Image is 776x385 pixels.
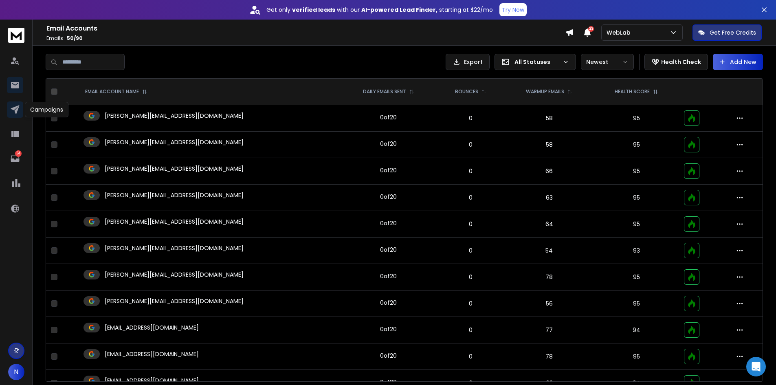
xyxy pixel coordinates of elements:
div: Campaigns [25,102,68,117]
p: [PERSON_NAME][EMAIL_ADDRESS][DOMAIN_NAME] [105,271,244,279]
button: Get Free Credits [692,24,762,41]
button: N [8,364,24,380]
h1: Email Accounts [46,24,565,33]
button: Newest [581,54,634,70]
td: 56 [504,290,594,317]
td: 94 [594,317,679,343]
p: 0 [442,194,499,202]
td: 58 [504,105,594,132]
div: 0 of 20 [380,325,397,333]
p: 0 [442,167,499,175]
div: 0 of 20 [380,272,397,280]
div: 0 of 20 [380,140,397,148]
p: Get only with our starting at $22/mo [266,6,493,14]
td: 78 [504,264,594,290]
p: [EMAIL_ADDRESS][DOMAIN_NAME] [105,350,199,358]
span: 50 / 90 [67,35,83,42]
p: [PERSON_NAME][EMAIL_ADDRESS][DOMAIN_NAME] [105,165,244,173]
td: 95 [594,105,679,132]
p: WARMUP EMAILS [526,88,564,95]
p: [PERSON_NAME][EMAIL_ADDRESS][DOMAIN_NAME] [105,138,244,146]
p: 0 [442,352,499,361]
p: Get Free Credits [710,29,756,37]
td: 93 [594,238,679,264]
td: 58 [504,132,594,158]
td: 95 [594,264,679,290]
p: DAILY EMAILS SENT [363,88,406,95]
p: 0 [442,299,499,308]
p: All Statuses [514,58,559,66]
td: 78 [504,343,594,370]
p: WebLab [607,29,634,37]
a: 64 [7,150,23,167]
p: [EMAIL_ADDRESS][DOMAIN_NAME] [105,376,199,385]
p: [PERSON_NAME][EMAIL_ADDRESS][DOMAIN_NAME] [105,191,244,199]
p: [PERSON_NAME][EMAIL_ADDRESS][DOMAIN_NAME] [105,112,244,120]
div: EMAIL ACCOUNT NAME [85,88,147,95]
div: 0 of 20 [380,352,397,360]
p: Emails : [46,35,565,42]
td: 95 [594,158,679,185]
td: 64 [504,211,594,238]
button: Add New [713,54,763,70]
p: 64 [15,150,22,157]
img: logo [8,28,24,43]
p: 0 [442,246,499,255]
td: 54 [504,238,594,264]
div: Open Intercom Messenger [746,357,766,376]
div: 0 of 20 [380,166,397,174]
td: 95 [594,290,679,317]
p: 0 [442,273,499,281]
td: 95 [594,211,679,238]
p: 0 [442,141,499,149]
button: Try Now [499,3,527,16]
strong: AI-powered Lead Finder, [361,6,437,14]
strong: verified leads [292,6,335,14]
p: BOUNCES [455,88,478,95]
div: 0 of 20 [380,246,397,254]
p: 0 [442,326,499,334]
div: 0 of 20 [380,299,397,307]
p: HEALTH SCORE [615,88,650,95]
p: Health Check [661,58,701,66]
div: 0 of 20 [380,219,397,227]
div: 0 of 20 [380,113,397,121]
td: 77 [504,317,594,343]
p: [PERSON_NAME][EMAIL_ADDRESS][DOMAIN_NAME] [105,218,244,226]
td: 95 [594,185,679,211]
p: 0 [442,114,499,122]
p: 0 [442,220,499,228]
td: 95 [594,132,679,158]
td: 63 [504,185,594,211]
td: 66 [504,158,594,185]
p: Try Now [502,6,524,14]
button: Export [446,54,490,70]
button: Health Check [644,54,708,70]
p: [PERSON_NAME][EMAIL_ADDRESS][DOMAIN_NAME] [105,297,244,305]
div: 0 of 20 [380,193,397,201]
p: [PERSON_NAME][EMAIL_ADDRESS][DOMAIN_NAME] [105,244,244,252]
td: 95 [594,343,679,370]
p: [EMAIL_ADDRESS][DOMAIN_NAME] [105,323,199,332]
span: 23 [588,26,594,32]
